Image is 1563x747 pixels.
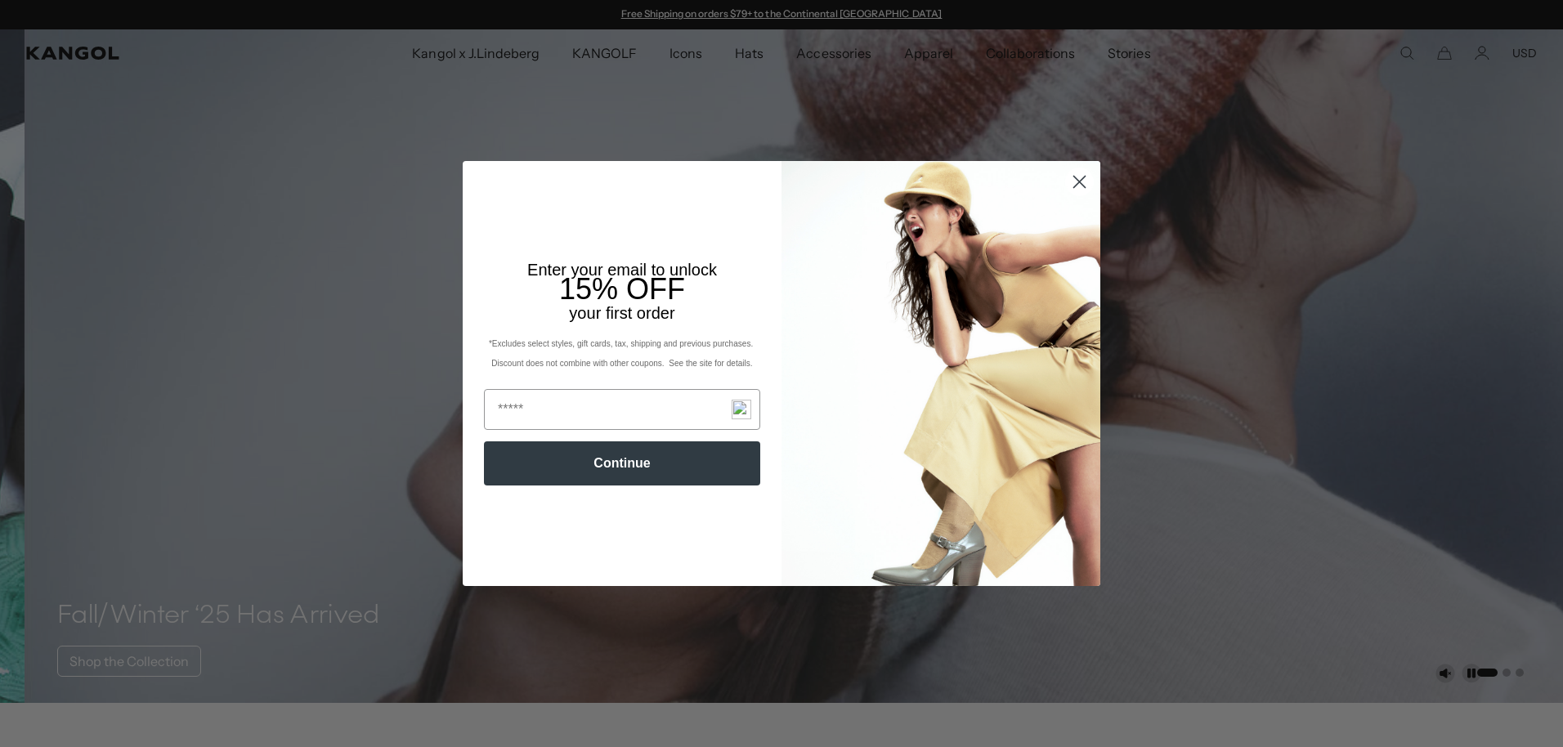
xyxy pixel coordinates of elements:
[781,161,1100,586] img: 93be19ad-e773-4382-80b9-c9d740c9197f.jpeg
[569,304,674,322] span: your first order
[559,272,685,306] span: 15% OFF
[732,400,751,419] img: npw-badge-icon-locked.svg
[1065,168,1094,196] button: Close dialog
[484,389,760,430] input: Email
[527,261,717,279] span: Enter your email to unlock
[484,441,760,485] button: Continue
[489,339,755,368] span: *Excludes select styles, gift cards, tax, shipping and previous purchases. Discount does not comb...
